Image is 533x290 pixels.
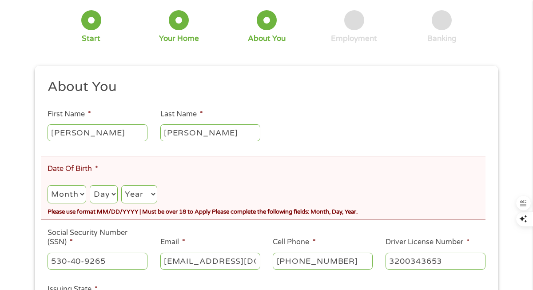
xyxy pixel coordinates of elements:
[427,34,457,44] div: Banking
[48,110,91,119] label: First Name
[273,253,373,270] input: (541) 754-3010
[48,253,147,270] input: 078-05-1120
[331,34,377,44] div: Employment
[48,78,479,96] h2: About You
[48,164,98,174] label: Date Of Birth
[160,238,185,247] label: Email
[160,110,203,119] label: Last Name
[273,238,315,247] label: Cell Phone
[248,34,286,44] div: About You
[82,34,100,44] div: Start
[48,205,485,217] div: Please use format MM/DD/YYYY | Must be over 18 to Apply Please complete the following fields: Mon...
[386,238,469,247] label: Driver License Number
[160,124,260,141] input: Smith
[48,124,147,141] input: John
[160,253,260,270] input: john@gmail.com
[48,228,147,247] label: Social Security Number (SSN)
[159,34,199,44] div: Your Home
